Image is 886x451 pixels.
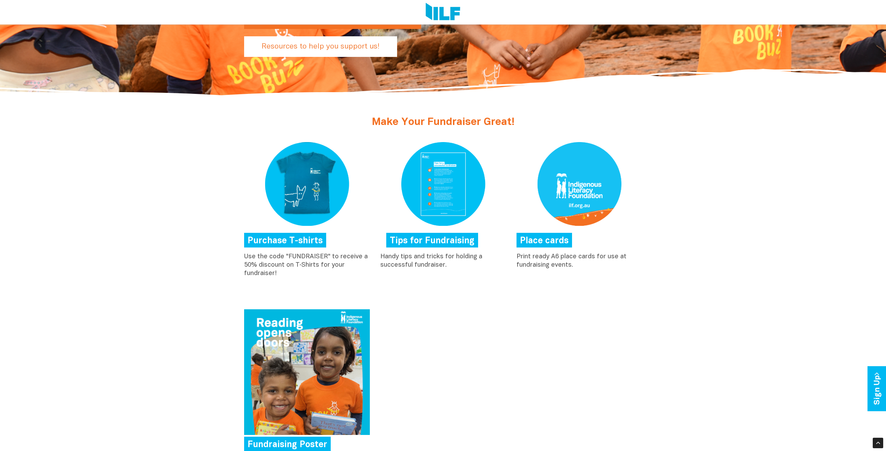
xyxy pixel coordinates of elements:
h2: Make Your Fundraiser Great! [312,117,574,128]
p: Handy tips and tricks for holding a successful fundraiser. [380,253,506,269]
p: Resources to help you support us! [244,36,397,57]
a: Place cards [517,233,572,247]
p: Print ready A6 place cards for use at fundraising events. [517,253,642,269]
img: Logo [426,3,460,22]
a: Tips for Fundraising [386,233,478,247]
a: Purchase T-shirts [244,233,326,247]
div: Scroll Back to Top [873,438,883,448]
img: screen-shot-2024-06-12-at-4.05.31-pm.png [244,309,370,435]
p: Use the code "FUNDRAISER" to receive a 50% discount on T‑Shirts for your fundraiser! [244,253,370,278]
